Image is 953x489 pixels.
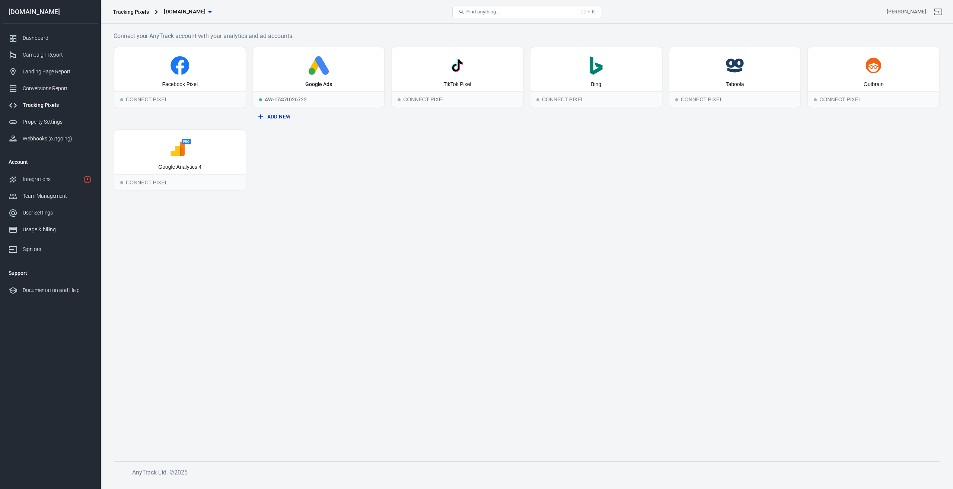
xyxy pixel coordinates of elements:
[391,47,524,108] button: TikTok PixelConnect PixelConnect Pixel
[255,110,382,124] button: Add New
[23,34,92,42] div: Dashboard
[305,81,332,88] div: Google Ads
[808,91,939,108] div: Connect Pixel
[675,98,678,101] span: Connect Pixel
[466,9,500,15] span: Find anything...
[164,7,205,16] span: realcustomerfeedback.com
[252,47,385,108] a: Google AdsRunningAW-17451026722
[3,30,98,47] a: Dashboard
[3,47,98,63] a: Campaign Report
[23,286,92,294] div: Documentation and Help
[114,174,246,190] div: Connect Pixel
[3,130,98,147] a: Webhooks (outgoing)
[23,209,92,217] div: User Settings
[814,98,817,101] span: Connect Pixel
[398,98,401,101] span: Connect Pixel
[530,47,663,108] button: BingConnect PixelConnect Pixel
[132,468,691,477] h6: AnyTrack Ltd. © 2025
[807,47,940,108] button: OutbrainConnect PixelConnect Pixel
[887,8,926,16] div: Account id: I2Uq4N7g
[23,68,92,76] div: Landing Page Report
[114,91,246,108] div: Connect Pixel
[392,91,523,108] div: Connect Pixel
[23,245,92,253] div: Sign out
[3,9,98,15] div: [DOMAIN_NAME]
[158,163,201,171] div: Google Analytics 4
[3,204,98,221] a: User Settings
[3,63,98,80] a: Landing Page Report
[3,171,98,188] a: Integrations
[591,81,601,88] div: Bing
[23,175,80,183] div: Integrations
[3,80,98,97] a: Conversions Report
[581,9,595,15] div: ⌘ + K
[3,188,98,204] a: Team Management
[113,8,149,16] div: Tracking Pixels
[444,81,471,88] div: TikTok Pixel
[23,192,92,200] div: Team Management
[3,221,98,238] a: Usage & billing
[114,47,246,108] button: Facebook PixelConnect PixelConnect Pixel
[726,81,744,88] div: Taboola
[114,31,940,41] h6: Connect your AnyTrack account with your analytics and ad accounts.
[162,81,198,88] div: Facebook Pixel
[23,135,92,143] div: Webhooks (outgoing)
[3,153,98,171] li: Account
[23,101,92,109] div: Tracking Pixels
[120,98,123,101] span: Connect Pixel
[83,175,92,184] svg: 1 networks not verified yet
[3,238,98,258] a: Sign out
[929,3,947,21] a: Sign out
[23,226,92,234] div: Usage & billing
[536,98,539,101] span: Connect Pixel
[3,114,98,130] a: Property Settings
[864,81,884,88] div: Outbrain
[253,91,385,108] div: AW-17451026722
[3,97,98,114] a: Tracking Pixels
[120,181,123,184] span: Connect Pixel
[669,91,801,108] div: Connect Pixel
[23,85,92,92] div: Conversions Report
[161,5,214,19] button: [DOMAIN_NAME]
[3,264,98,282] li: Support
[23,51,92,59] div: Campaign Report
[452,6,601,18] button: Find anything...⌘ + K
[669,47,801,108] button: TaboolaConnect PixelConnect Pixel
[114,129,246,191] button: Google Analytics 4Connect PixelConnect Pixel
[259,98,262,101] span: Running
[530,91,662,108] div: Connect Pixel
[23,118,92,126] div: Property Settings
